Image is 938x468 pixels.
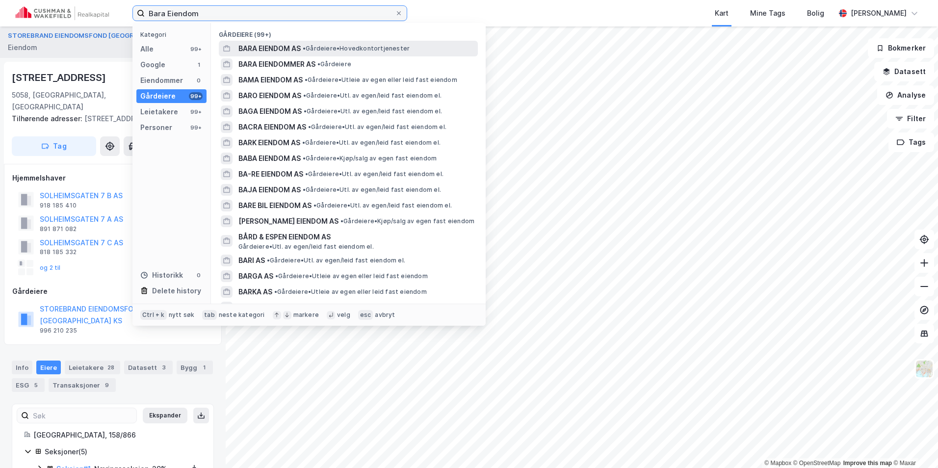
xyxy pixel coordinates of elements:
[124,361,173,374] div: Datasett
[189,108,203,116] div: 99+
[140,106,178,118] div: Leietakere
[305,76,308,83] span: •
[177,361,213,374] div: Bygg
[159,363,169,372] div: 3
[305,170,308,178] span: •
[317,60,351,68] span: Gårdeiere
[238,231,474,243] span: BÅRD & ESPEN EIENDOM AS
[29,408,136,423] input: Søk
[140,31,207,38] div: Kategori
[303,155,437,162] span: Gårdeiere • Kjøp/salg av egen fast eiendom
[140,43,154,55] div: Alle
[40,202,77,209] div: 918 185 410
[238,153,301,164] span: BABA EIENDOM AS
[40,327,77,335] div: 996 210 235
[308,123,446,131] span: Gårdeiere • Utl. av egen/leid fast eiendom el.
[238,255,265,266] span: BARI AS
[375,311,395,319] div: avbryt
[293,311,319,319] div: markere
[915,360,934,378] img: Z
[238,302,267,313] span: BAFA AS
[169,311,195,319] div: nytt søk
[238,270,273,282] span: BARGA AS
[65,361,120,374] div: Leietakere
[267,257,270,264] span: •
[304,107,307,115] span: •
[303,45,410,52] span: Gårdeiere • Hovedkontortjenester
[843,460,892,467] a: Improve this map
[8,42,37,53] div: Eiendom
[33,429,202,441] div: [GEOGRAPHIC_DATA], 158/866
[195,61,203,69] div: 1
[302,139,305,146] span: •
[140,59,165,71] div: Google
[887,109,934,129] button: Filter
[238,200,312,211] span: BARE BIL EIENDOM AS
[340,217,343,225] span: •
[238,43,301,54] span: BARA EIENDOM AS
[275,272,428,280] span: Gårdeiere • Utleie av egen eller leid fast eiendom
[45,446,202,458] div: Seksjoner ( 5 )
[12,361,32,374] div: Info
[358,310,373,320] div: esc
[238,74,303,86] span: BAMA EIENDOM AS
[303,155,306,162] span: •
[189,45,203,53] div: 99+
[313,202,452,209] span: Gårdeiere • Utl. av egen/leid fast eiendom el.
[145,6,395,21] input: Søk på adresse, matrikkel, gårdeiere, leietakere eller personer
[305,170,443,178] span: Gårdeiere • Utl. av egen/leid fast eiendom el.
[303,186,441,194] span: Gårdeiere • Utl. av egen/leid fast eiendom el.
[889,421,938,468] div: Kontrollprogram for chat
[12,114,84,123] span: Tilhørende adresser:
[140,90,176,102] div: Gårdeiere
[807,7,824,19] div: Bolig
[12,89,136,113] div: 5058, [GEOGRAPHIC_DATA], [GEOGRAPHIC_DATA]
[238,58,315,70] span: BARA EIENDOMMER AS
[305,76,457,84] span: Gårdeiere • Utleie av egen eller leid fast eiendom
[140,269,183,281] div: Historikk
[874,62,934,81] button: Datasett
[317,60,320,68] span: •
[303,92,442,100] span: Gårdeiere • Utl. av egen/leid fast eiendom el.
[102,380,112,390] div: 9
[195,77,203,84] div: 0
[238,184,301,196] span: BAJA EIENDOM AS
[40,225,77,233] div: 891 871 082
[764,460,791,467] a: Mapbox
[195,271,203,279] div: 0
[143,408,187,423] button: Ekspander
[12,286,213,297] div: Gårdeiere
[152,285,201,297] div: Delete history
[140,122,172,133] div: Personer
[851,7,907,19] div: [PERSON_NAME]
[313,202,316,209] span: •
[12,136,96,156] button: Tag
[308,123,311,130] span: •
[140,310,167,320] div: Ctrl + k
[238,121,306,133] span: BACRA EIENDOM AS
[274,288,427,296] span: Gårdeiere • Utleie av egen eller leid fast eiendom
[16,6,109,20] img: cushman-wakefield-realkapital-logo.202ea83816669bd177139c58696a8fa1.svg
[105,363,116,372] div: 28
[304,107,442,115] span: Gårdeiere • Utl. av egen/leid fast eiendom el.
[303,92,306,99] span: •
[238,286,272,298] span: BARKA AS
[31,380,41,390] div: 5
[889,421,938,468] iframe: Chat Widget
[267,257,405,264] span: Gårdeiere • Utl. av egen/leid fast eiendom el.
[12,172,213,184] div: Hjemmelshaver
[337,311,350,319] div: velg
[12,378,45,392] div: ESG
[211,23,486,41] div: Gårdeiere (99+)
[49,378,116,392] div: Transaksjoner
[877,85,934,105] button: Analyse
[202,310,217,320] div: tab
[8,31,188,41] button: STOREBRAND EIENDOMSFOND [GEOGRAPHIC_DATA] KS
[189,92,203,100] div: 99+
[12,113,206,125] div: [STREET_ADDRESS]
[340,217,474,225] span: Gårdeiere • Kjøp/salg av egen fast eiendom
[238,168,303,180] span: BA-RE EIENDOM AS
[750,7,785,19] div: Mine Tags
[274,288,277,295] span: •
[302,139,441,147] span: Gårdeiere • Utl. av egen/leid fast eiendom el.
